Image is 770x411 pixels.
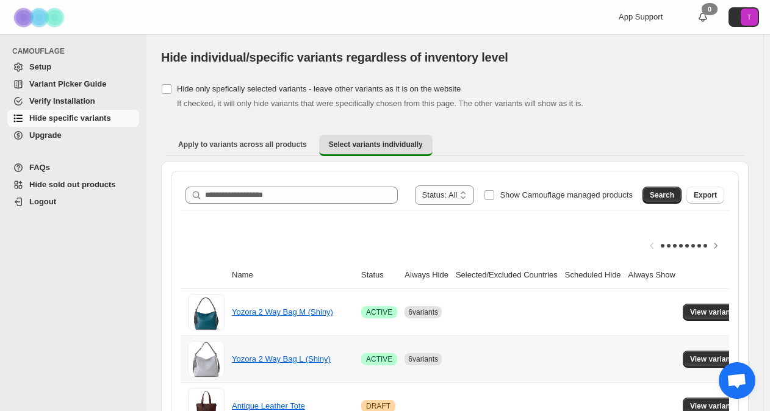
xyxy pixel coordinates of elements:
span: Apply to variants across all products [178,140,307,149]
a: Upgrade [7,127,139,144]
span: Hide specific variants [29,113,111,123]
span: If checked, it will only hide variants that were specifically chosen from this page. The other va... [177,99,583,108]
img: Yozora 2 Way Bag M (Shiny) [188,294,225,331]
span: 6 variants [408,308,438,316]
th: Selected/Excluded Countries [452,262,561,289]
span: Show Camouflage managed products [500,190,633,199]
span: Hide sold out products [29,180,116,189]
a: 0 [697,11,709,23]
span: ACTIVE [366,307,392,317]
span: Setup [29,62,51,71]
span: Hide individual/specific variants regardless of inventory level [161,51,508,64]
span: Avatar with initials T [741,9,758,26]
th: Status [358,262,401,289]
button: Apply to variants across all products [168,135,317,154]
a: Logout [7,193,139,210]
span: CAMOUFLAGE [12,46,140,56]
span: DRAFT [366,401,390,411]
button: View variants [683,304,744,321]
a: Antique Leather Tote [232,401,305,410]
a: Hide specific variants [7,110,139,127]
span: View variants [690,307,737,317]
span: App Support [619,12,663,21]
th: Name [228,262,358,289]
button: Avatar with initials T [729,7,759,27]
span: Select variants individually [329,140,423,149]
span: FAQs [29,163,50,172]
span: Variant Picker Guide [29,79,106,88]
span: 6 variants [408,355,438,363]
div: 0 [702,3,718,15]
a: Yozora 2 Way Bag L (Shiny) [232,354,331,363]
a: FAQs [7,159,139,176]
th: Always Hide [401,262,452,289]
span: Verify Installation [29,96,95,105]
div: チャットを開く [719,362,755,399]
span: Hide only spefically selected variants - leave other variants as it is on the website [177,84,461,93]
button: Scroll table right one column [707,237,724,254]
th: Scheduled Hide [561,262,625,289]
span: Export [694,190,717,200]
text: T [747,13,752,21]
a: Yozora 2 Way Bag M (Shiny) [232,307,333,316]
th: Always Show [625,262,679,289]
button: Export [686,187,724,204]
a: Variant Picker Guide [7,76,139,93]
button: Search [642,187,682,204]
a: Verify Installation [7,93,139,110]
button: View variants [683,351,744,368]
img: Yozora 2 Way Bag L (Shiny) [188,341,225,377]
span: View variants [690,354,737,364]
button: Select variants individually [319,135,433,156]
span: View variants [690,401,737,411]
span: Logout [29,197,56,206]
span: Search [650,190,674,200]
img: Camouflage [10,1,71,34]
span: ACTIVE [366,354,392,364]
a: Setup [7,59,139,76]
a: Hide sold out products [7,176,139,193]
span: Upgrade [29,130,62,140]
